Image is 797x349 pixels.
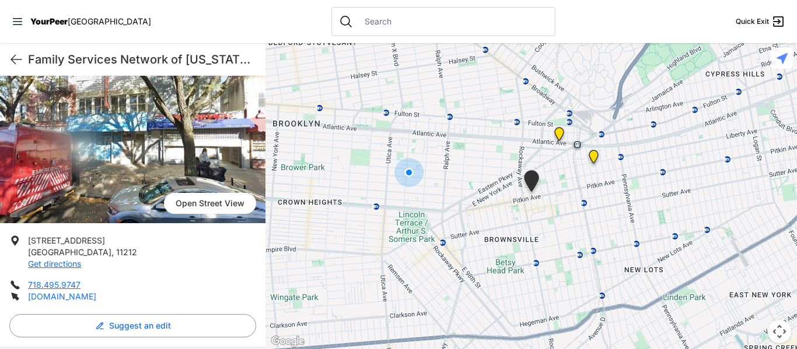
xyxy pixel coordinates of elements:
div: The Gathering Place Drop-in Center [547,122,571,150]
a: Get directions [28,259,81,269]
div: Continuous Access Adult Drop-In (CADI) [517,165,546,201]
span: [GEOGRAPHIC_DATA] [68,16,151,26]
span: [GEOGRAPHIC_DATA] [28,247,111,257]
a: Quick Exit [736,15,785,29]
img: Google [268,334,307,349]
span: Quick Exit [736,17,769,26]
span: , [111,247,114,257]
span: YourPeer [30,16,68,26]
span: [STREET_ADDRESS] [28,235,105,245]
a: [DOMAIN_NAME] [28,291,96,301]
input: Search [358,16,548,27]
span: Suggest an edit [109,320,171,332]
h1: Family Services Network of [US_STATE] (FSNNY) [28,51,256,68]
a: 718.495.9747 [28,280,81,290]
a: Open this area in Google Maps (opens a new window) [268,334,307,349]
a: Open Street View [164,193,256,214]
button: Map camera controls [768,320,791,343]
span: 11212 [116,247,137,257]
div: You are here! [390,153,428,192]
button: Suggest an edit [9,314,256,337]
a: YourPeer[GEOGRAPHIC_DATA] [30,18,151,25]
div: HELP Women's Shelter and Intake Center [582,145,606,173]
